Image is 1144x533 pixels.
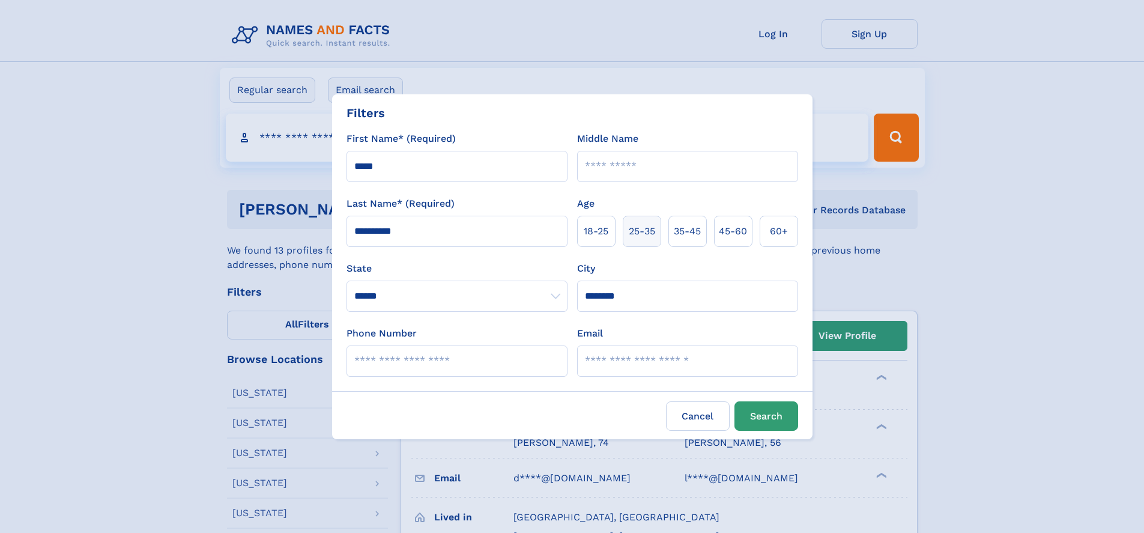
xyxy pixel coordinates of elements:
[577,196,595,211] label: Age
[577,261,595,276] label: City
[577,326,603,341] label: Email
[347,326,417,341] label: Phone Number
[347,196,455,211] label: Last Name* (Required)
[719,224,747,239] span: 45‑60
[577,132,638,146] label: Middle Name
[734,401,798,431] button: Search
[347,104,385,122] div: Filters
[770,224,788,239] span: 60+
[674,224,701,239] span: 35‑45
[347,132,456,146] label: First Name* (Required)
[629,224,655,239] span: 25‑35
[584,224,608,239] span: 18‑25
[666,401,730,431] label: Cancel
[347,261,567,276] label: State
